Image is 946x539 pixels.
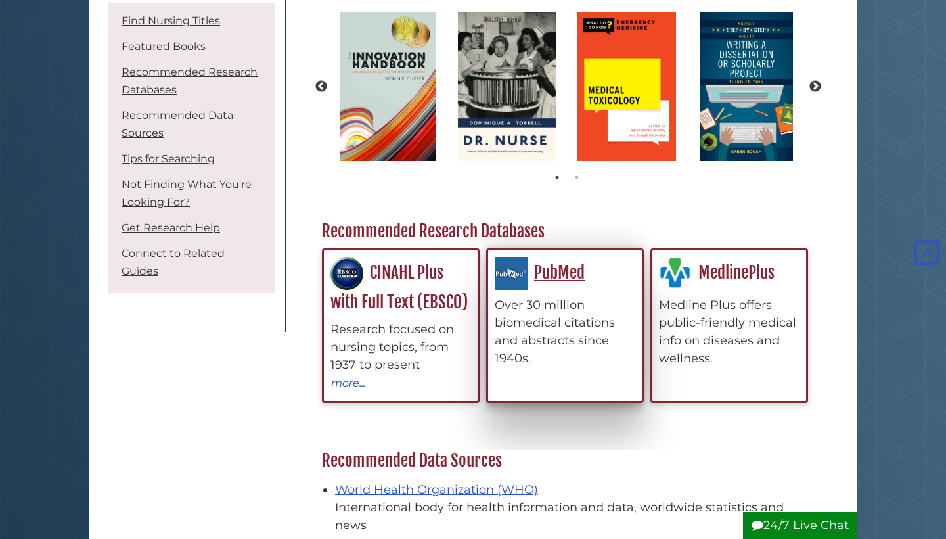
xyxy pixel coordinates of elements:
img: Dr. nurse : science, politics, and the transformation of American nursing [451,6,564,168]
a: Get Research Help [122,222,220,234]
a: PubMed [495,262,585,283]
div: Over 30 million biomedical citations and abstracts since 1940s. [495,296,635,367]
button: 2 of 2 [570,171,583,184]
button: 1 of 2 [551,171,564,184]
button: Next [809,80,822,93]
h2: Recommended Data Sources [315,450,818,471]
img: What Do I Do Now? Medical Toxicology [571,6,683,168]
a: World Health Organization (WHO) [335,482,538,497]
a: Recommended Data Sources [122,109,233,139]
img: A nurse's step-by-step guide to writing a dissertation or scholarly project [693,6,800,168]
a: Recommended Research Databases [122,66,258,96]
a: Find Nursing Titles [122,14,220,27]
a: Featured Books [122,40,206,53]
a: Tips for Searching [122,152,215,165]
button: 24/7 Live Chat [743,512,857,539]
a: MedlinePlus [659,262,775,283]
a: Back to Top [911,246,943,260]
div: International body for health information and data, worldwide statistics and news [335,499,811,534]
button: more... [330,374,366,391]
a: CINAHL Plus with Full Text (EBSCO) [330,262,468,312]
div: Research focused on nursing topics, from 1937 to present [330,321,471,374]
img: The innovation handbook : a nurse leader's guide to transforming nursing [333,6,441,168]
button: Previous [315,80,328,93]
div: Medline Plus offers public-friendly medical info on diseases and wellness. [659,296,800,367]
h2: Recommended Research Databases [315,221,818,242]
a: Connect to Related Guides [122,247,225,277]
a: Not Finding What You're Looking For? [122,178,252,208]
